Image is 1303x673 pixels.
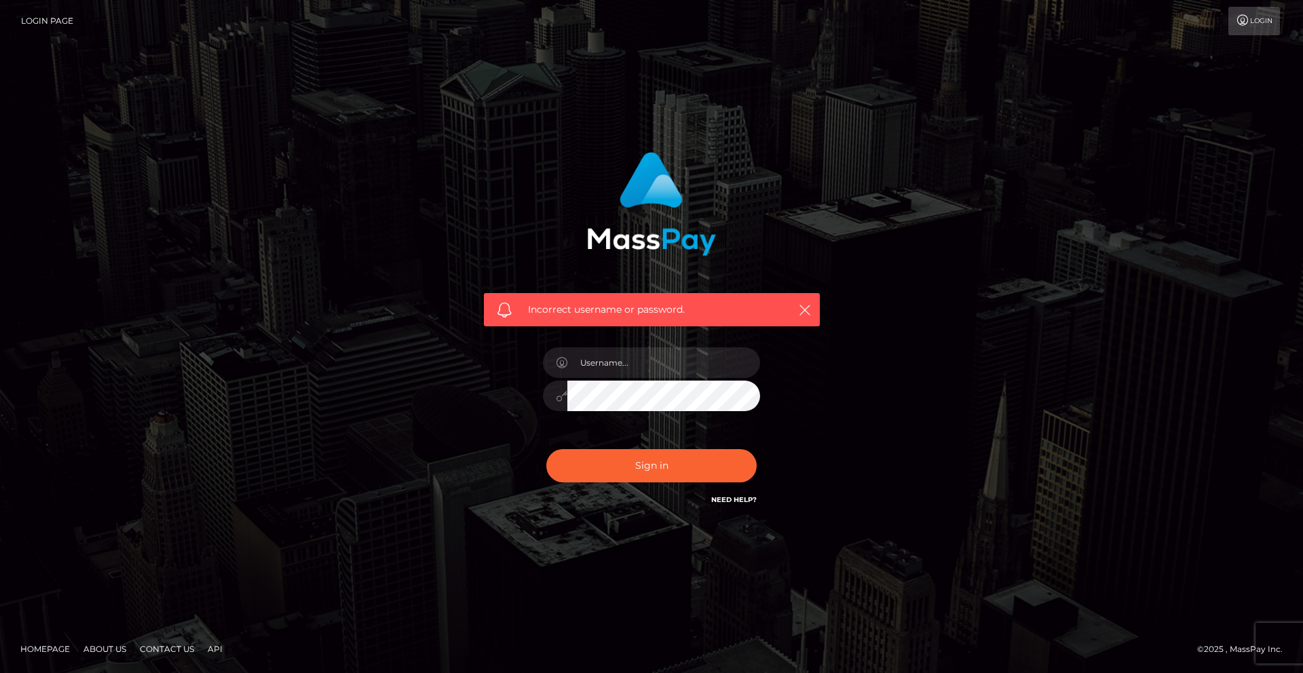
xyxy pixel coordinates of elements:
a: About Us [78,638,132,659]
a: Login Page [21,7,73,35]
a: Login [1228,7,1280,35]
input: Username... [567,347,760,378]
button: Sign in [546,449,757,482]
div: © 2025 , MassPay Inc. [1197,642,1293,657]
a: Homepage [15,638,75,659]
a: API [202,638,228,659]
a: Contact Us [134,638,200,659]
img: MassPay Login [587,152,716,256]
a: Need Help? [711,495,757,504]
span: Incorrect username or password. [528,303,776,317]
